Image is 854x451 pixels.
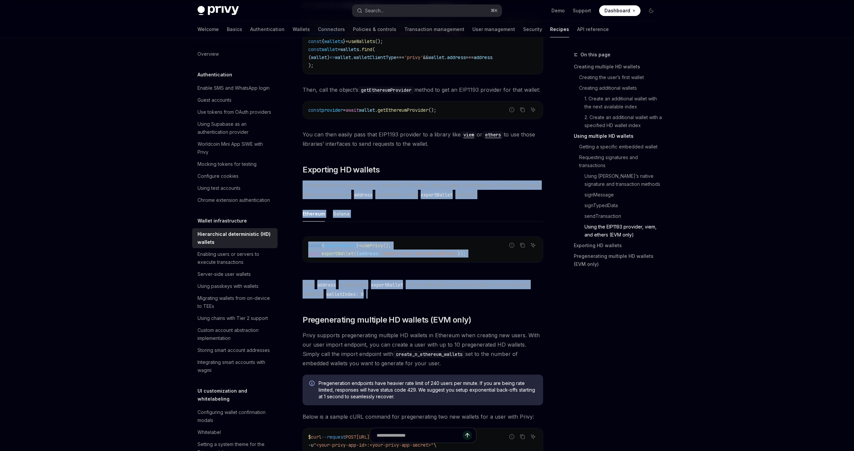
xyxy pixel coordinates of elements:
button: Toggle dark mode [646,5,657,16]
div: Using chains with Tier 2 support [197,314,268,322]
a: Use tokens from OAuth providers [192,106,278,118]
a: Dashboard [599,5,640,16]
div: Worldcoin Mini App SIWE with Privy [197,140,274,156]
span: usePrivy [362,243,383,249]
span: wallet [428,54,444,60]
a: viem [461,131,477,138]
span: You can then easily pass that EIP1193 provider to a library like or to use those libraries’ inter... [303,130,543,148]
span: On this page [580,51,610,59]
span: Dashboard [604,7,630,14]
code: create_n_ethereum_wallets [393,351,465,358]
span: { [322,243,324,249]
span: 'insert-your-desired-address' [380,251,458,257]
div: Chrome extension authentication [197,196,270,204]
span: . [375,107,378,113]
span: To export the private key for a specific HD wallet, simply pass the address of the wallet you’d l... [303,180,543,199]
span: ({ [354,251,359,257]
a: Guest accounts [192,94,278,106]
a: ethers [482,131,504,138]
span: = [359,243,362,249]
span: ); [308,62,314,68]
span: = [338,46,340,52]
a: Whitelabel [192,426,278,438]
span: . [359,46,362,52]
span: address: [359,251,380,257]
button: Report incorrect code [507,241,516,250]
div: Configure cookies [197,172,239,180]
input: Ask a question... [377,428,463,443]
a: Requesting signatures and transactions [574,152,662,171]
span: Pregeneration endpoints have heavier rate limit of 240 users per minute. If you are being rate li... [319,380,536,400]
span: wallet [322,46,338,52]
a: Using Supabase as an authentication provider [192,118,278,138]
div: Configuring wallet confirmation modals [197,408,274,424]
a: Using [PERSON_NAME]’s native signature and transaction methods [574,171,662,189]
span: const [308,46,322,52]
span: wallet [311,54,327,60]
span: (); [428,107,436,113]
a: Wallets [293,21,310,37]
a: Welcome [197,21,219,37]
a: Overview [192,48,278,60]
a: Creating additional wallets [574,83,662,93]
span: . [351,54,354,60]
a: Hierarchical deterministic (HD) wallets [192,228,278,248]
a: 2. Create an additional wallet with a specified HD wallet index [574,112,662,131]
span: === [466,54,474,60]
a: Support [573,7,591,14]
span: } [356,243,359,249]
a: Mocking tokens for testing [192,158,278,170]
div: Custom account abstraction implementation [197,326,274,342]
span: wallet [359,107,375,113]
span: (); [383,243,391,249]
div: Search... [365,7,384,15]
a: API reference [577,21,609,37]
span: ⌘ K [491,8,498,13]
div: Server-side user wallets [197,270,251,278]
a: Enabling users or servers to execute transactions [192,248,278,268]
span: provider [322,107,343,113]
a: Demo [551,7,565,14]
a: Exporting HD wallets [574,240,662,251]
code: getEthereumProvider [358,86,414,94]
div: Use tokens from OAuth providers [197,108,271,116]
button: Copy the contents from the code block [518,241,527,250]
a: Using passkeys with wallets [192,280,278,292]
span: } [343,38,346,44]
a: Chrome extension authentication [192,194,278,206]
span: = [346,38,348,44]
button: Open search [352,5,502,17]
span: await [346,107,359,113]
span: . [444,54,447,60]
a: Integrating smart accounts with wagmi [192,356,278,376]
span: await [308,251,322,257]
a: Authentication [250,21,285,37]
span: Privy supports pregenerating multiple HD wallets in Ethereum when creating new users. With our us... [303,331,543,368]
div: Enable SMS and WhatsApp login [197,84,270,92]
code: exportWallet [418,191,455,198]
div: Mocking tokens for testing [197,160,257,168]
button: Report incorrect code [507,105,516,114]
a: Pregenerating multiple HD wallets (EVM only) [574,251,662,270]
a: sendTransaction [574,211,662,221]
a: 1. Create an additional wallet with the next available index [574,93,662,112]
span: ( [372,46,375,52]
span: const [308,107,322,113]
a: Server-side user wallets [192,268,278,280]
span: && [423,54,428,60]
div: Storing smart account addresses [197,346,270,354]
div: Using test accounts [197,184,241,192]
a: Connectors [318,21,345,37]
span: { [322,38,324,44]
div: Integrating smart accounts with wagmi [197,358,274,374]
a: Custom account abstraction implementation [192,324,278,344]
span: const [308,243,322,249]
button: Ask AI [529,105,537,114]
code: ethers [482,131,504,138]
span: address [447,54,466,60]
a: Security [523,21,542,37]
h5: UI customization and whitelabeling [197,387,278,403]
div: Ethereum [303,206,325,221]
span: ) [327,54,330,60]
div: Migrating wallets from on-device to TEEs [197,294,274,310]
